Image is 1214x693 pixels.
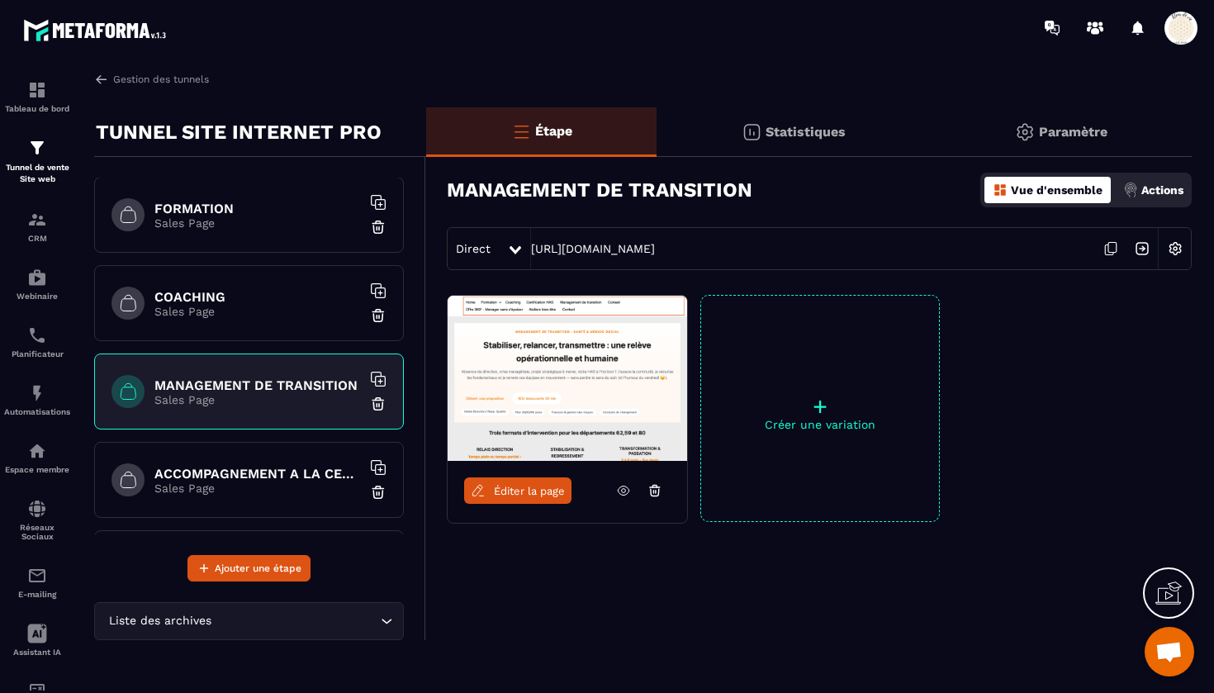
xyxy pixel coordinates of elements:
[766,124,846,140] p: Statistiques
[4,104,70,113] p: Tableau de bord
[154,201,361,216] h6: FORMATION
[531,242,655,255] a: [URL][DOMAIN_NAME]
[4,234,70,243] p: CRM
[535,123,572,139] p: Étape
[4,162,70,185] p: Tunnel de vente Site web
[154,466,361,482] h6: ACCOMPAGNEMENT A LA CERTIFICATION HAS
[4,126,70,197] a: formationformationTunnel de vente Site web
[154,482,361,495] p: Sales Page
[1126,233,1158,264] img: arrow-next.bcc2205e.svg
[4,648,70,657] p: Assistant IA
[154,393,361,406] p: Sales Page
[370,307,386,324] img: trash
[4,523,70,541] p: Réseaux Sociaux
[370,396,386,412] img: trash
[701,418,939,431] p: Créer une variation
[27,441,47,461] img: automations
[370,484,386,501] img: trash
[993,183,1008,197] img: dashboard-orange.40269519.svg
[1011,183,1103,197] p: Vue d'ensemble
[27,210,47,230] img: formation
[4,407,70,416] p: Automatisations
[464,477,571,504] a: Éditer la page
[215,612,377,630] input: Search for option
[448,296,687,461] img: image
[511,121,531,141] img: bars-o.4a397970.svg
[4,553,70,611] a: emailemailE-mailing
[456,242,491,255] span: Direct
[4,197,70,255] a: formationformationCRM
[154,216,361,230] p: Sales Page
[4,255,70,313] a: automationsautomationsWebinaire
[27,325,47,345] img: scheduler
[96,116,382,149] p: TUNNEL SITE INTERNET PRO
[27,80,47,100] img: formation
[742,122,761,142] img: stats.20deebd0.svg
[494,485,565,497] span: Éditer la page
[4,429,70,487] a: automationsautomationsEspace membre
[4,465,70,474] p: Espace membre
[215,560,301,577] span: Ajouter une étape
[447,178,752,202] h3: MANAGEMENT DE TRANSITION
[1159,233,1191,264] img: setting-w.858f3a88.svg
[94,602,404,640] div: Search for option
[4,292,70,301] p: Webinaire
[27,138,47,158] img: formation
[1145,627,1194,676] div: Ouvrir le chat
[94,72,109,87] img: arrow
[4,313,70,371] a: schedulerschedulerPlanificateur
[105,612,215,630] span: Liste des archives
[4,68,70,126] a: formationformationTableau de bord
[27,383,47,403] img: automations
[4,487,70,553] a: social-networksocial-networkRéseaux Sociaux
[27,566,47,586] img: email
[187,555,311,581] button: Ajouter une étape
[94,72,209,87] a: Gestion des tunnels
[4,590,70,599] p: E-mailing
[27,499,47,519] img: social-network
[1015,122,1035,142] img: setting-gr.5f69749f.svg
[27,268,47,287] img: automations
[154,289,361,305] h6: COACHING
[23,15,172,45] img: logo
[701,395,939,418] p: +
[1039,124,1107,140] p: Paramètre
[1123,183,1138,197] img: actions.d6e523a2.png
[1141,183,1183,197] p: Actions
[4,371,70,429] a: automationsautomationsAutomatisations
[4,611,70,669] a: Assistant IA
[4,349,70,358] p: Planificateur
[370,219,386,235] img: trash
[154,305,361,318] p: Sales Page
[154,377,361,393] h6: MANAGEMENT DE TRANSITION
